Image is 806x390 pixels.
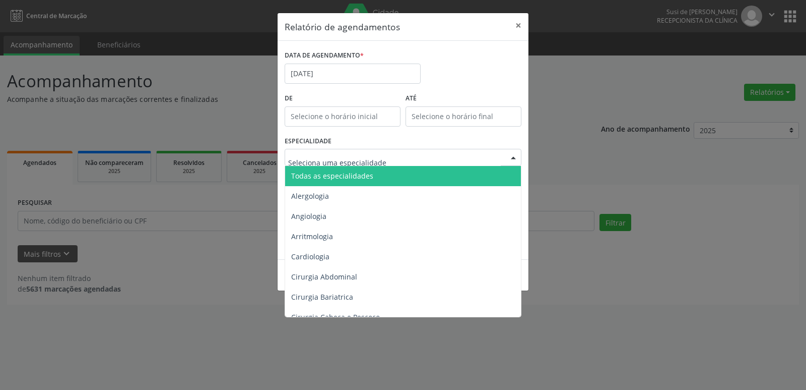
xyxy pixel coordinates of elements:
[291,272,357,282] span: Cirurgia Abdominal
[285,20,400,33] h5: Relatório de agendamentos
[291,211,326,221] span: Angiologia
[285,64,421,84] input: Selecione uma data ou intervalo
[406,91,521,106] label: ATÉ
[291,232,333,241] span: Arritmologia
[285,91,400,106] label: De
[406,106,521,127] input: Selecione o horário final
[291,171,373,181] span: Todas as especialidades
[285,48,364,64] label: DATA DE AGENDAMENTO
[285,106,400,127] input: Selecione o horário inicial
[291,252,329,261] span: Cardiologia
[508,13,528,38] button: Close
[285,134,331,149] label: ESPECIALIDADE
[291,191,329,201] span: Alergologia
[291,312,380,322] span: Cirurgia Cabeça e Pescoço
[288,152,501,173] input: Seleciona uma especialidade
[291,292,353,302] span: Cirurgia Bariatrica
